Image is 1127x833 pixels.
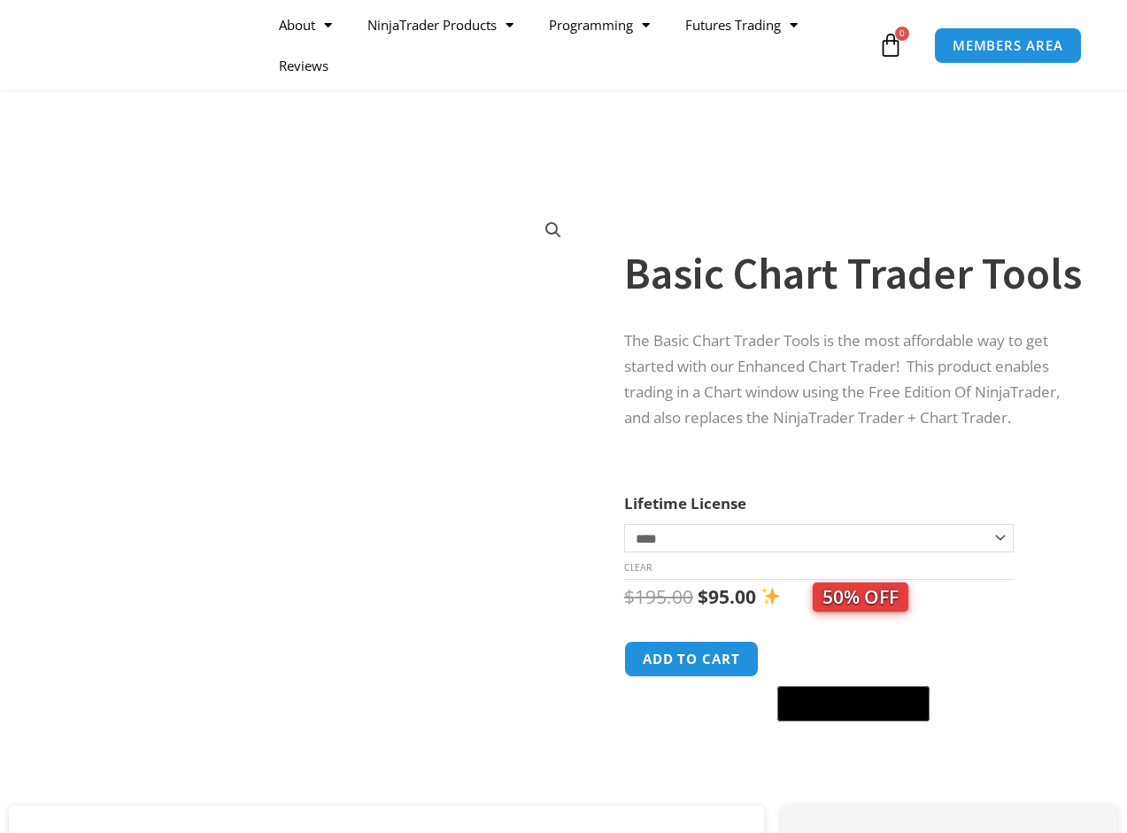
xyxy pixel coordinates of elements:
img: ✨ [761,587,780,605]
span: 0 [895,27,909,41]
a: MEMBERS AREA [934,27,1082,64]
a: 0 [852,19,930,71]
span: $ [624,584,635,609]
a: Futures Trading [668,4,815,45]
a: About [261,4,350,45]
bdi: 195.00 [624,584,693,609]
a: Reviews [261,45,346,86]
a: NinjaTrader Products [350,4,531,45]
span: $ [698,584,708,609]
iframe: Secure express checkout frame [774,638,933,681]
nav: Menu [261,4,875,86]
iframe: Intercom live chat [1067,773,1109,815]
bdi: 95.00 [698,584,756,609]
button: Add to cart [624,641,759,677]
span: MEMBERS AREA [953,39,1063,52]
iframe: PayPal Message 1 [624,733,1083,748]
h1: Basic Chart Trader Tools [624,243,1083,305]
button: Buy with GPay [777,686,930,721]
span: 50% OFF [813,582,908,612]
a: Programming [531,4,668,45]
p: The Basic Chart Trader Tools is the most affordable way to get started with our Enhanced Chart Tr... [624,328,1083,431]
img: LogoAI | Affordable Indicators – NinjaTrader [41,13,231,77]
label: Lifetime License [624,493,746,513]
a: Clear options [624,561,652,574]
a: View full-screen image gallery [537,214,569,246]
